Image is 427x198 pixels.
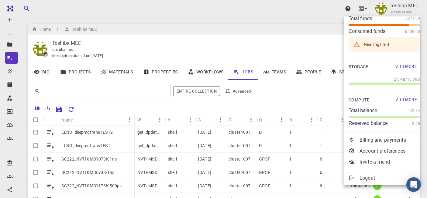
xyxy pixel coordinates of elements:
[405,29,420,35] span: 6,126.00
[407,76,420,83] span: 10.0GB
[406,177,421,192] div: Open Intercom Messenger
[393,95,420,105] button: Add More
[405,15,420,21] span: 7,273.00
[344,172,425,183] a: Logout
[412,121,420,127] span: 0.00
[360,147,420,154] p: Account preferences
[408,107,420,113] span: 129.75
[349,63,368,71] span: Storage
[344,145,425,156] a: Account preferences
[349,108,377,113] p: Total balance
[405,76,407,83] span: /
[394,76,405,83] span: 2.5MB
[360,136,420,143] p: Billing and payments
[349,16,372,21] p: Total funds
[349,29,385,34] p: Consumed funds
[349,121,388,126] p: Reserved balance
[349,96,370,104] span: Compute
[364,39,389,50] div: Nearing limit
[360,158,420,165] p: Invite a friend
[349,76,352,83] p: ...
[344,134,425,145] a: Billing and payments
[393,62,420,72] button: Add More
[360,174,420,182] p: Logout
[12,4,33,10] span: Support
